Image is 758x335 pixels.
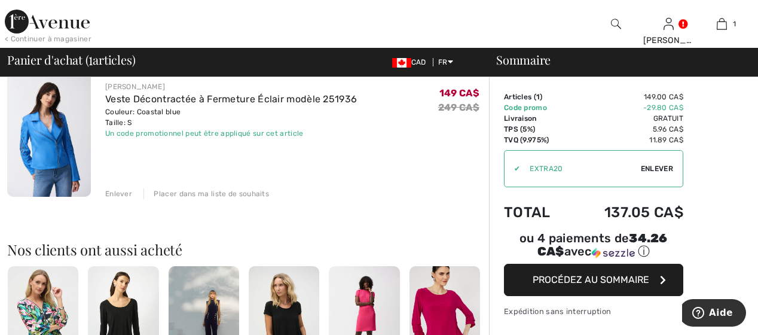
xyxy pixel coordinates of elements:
[664,17,674,31] img: Mes infos
[682,299,746,329] iframe: Ouvre un widget dans lequel vous pouvez trouver plus d’informations
[537,231,668,258] span: 34.26 CA$
[536,93,540,101] span: 1
[439,87,479,99] span: 149 CA$
[643,34,695,47] div: [PERSON_NAME]
[717,17,727,31] img: Mon panier
[664,18,674,29] a: Se connecter
[504,306,683,317] div: Expédition sans interruption
[504,124,570,135] td: TPS (5%)
[733,19,736,29] span: 1
[5,10,90,33] img: 1ère Avenue
[105,81,357,92] div: [PERSON_NAME]
[143,188,269,199] div: Placer dans ma liste de souhaits
[611,17,621,31] img: recherche
[592,248,635,258] img: Sezzle
[504,192,570,233] td: Total
[570,135,683,145] td: 11.89 CA$
[392,58,411,68] img: Canadian Dollar
[105,188,132,199] div: Enlever
[392,58,431,66] span: CAD
[504,233,683,260] div: ou 4 paiements de avec
[570,113,683,124] td: Gratuit
[570,92,683,102] td: 149.00 CA$
[7,242,489,257] h2: Nos clients ont aussi acheté
[504,92,570,102] td: Articles ( )
[5,33,91,44] div: < Continuer à magasiner
[7,54,135,66] span: Panier d'achat ( articles)
[533,274,649,285] span: Procédez au sommaire
[88,51,93,66] span: 1
[105,128,357,139] div: Un code promotionnel peut être appliqué sur cet article
[504,113,570,124] td: Livraison
[504,233,683,264] div: ou 4 paiements de34.26 CA$avecSezzle Cliquez pour en savoir plus sur Sezzle
[505,163,520,174] div: ✔
[520,151,641,187] input: Code promo
[570,192,683,233] td: 137.05 CA$
[504,135,570,145] td: TVQ (9.975%)
[438,58,453,66] span: FR
[504,102,570,113] td: Code promo
[438,102,479,113] s: 249 CA$
[105,106,357,128] div: Couleur: Coastal blue Taille: S
[641,163,673,174] span: Enlever
[105,93,357,105] a: Veste Décontractée à Fermeture Éclair modèle 251936
[570,124,683,135] td: 5.96 CA$
[696,17,748,31] a: 1
[504,264,683,296] button: Procédez au sommaire
[570,102,683,113] td: -29.80 CA$
[7,71,91,197] img: Veste Décontractée à Fermeture Éclair modèle 251936
[482,54,751,66] div: Sommaire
